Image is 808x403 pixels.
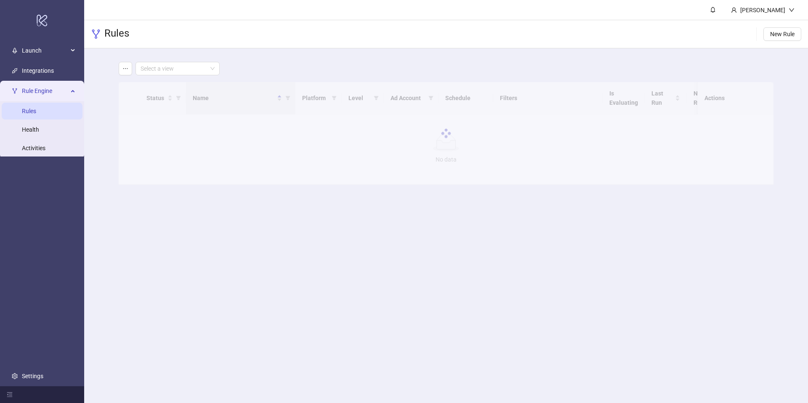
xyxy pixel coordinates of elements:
[737,5,789,15] div: [PERSON_NAME]
[22,67,54,74] a: Integrations
[789,7,795,13] span: down
[731,7,737,13] span: user
[104,27,129,41] h3: Rules
[22,126,39,133] a: Health
[7,392,13,398] span: menu-fold
[12,48,18,53] span: rocket
[710,7,716,13] span: bell
[770,31,795,37] span: New Rule
[22,42,68,59] span: Launch
[91,29,101,39] span: fork
[122,66,128,72] span: ellipsis
[12,88,18,94] span: fork
[22,145,45,151] a: Activities
[22,108,36,114] a: Rules
[22,373,43,379] a: Settings
[22,82,68,99] span: Rule Engine
[763,27,801,41] button: New Rule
